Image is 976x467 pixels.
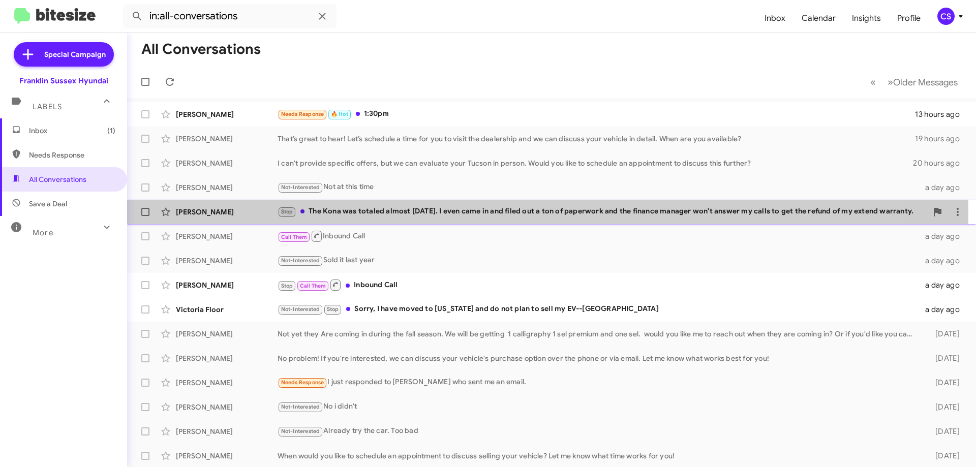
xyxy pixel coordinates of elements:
[865,72,964,92] nav: Page navigation example
[176,353,278,363] div: [PERSON_NAME]
[915,134,968,144] div: 19 hours ago
[278,425,919,437] div: Already try the car. Too bad
[919,231,968,241] div: a day ago
[278,108,915,120] div: 1:30pm
[331,111,348,117] span: 🔥 Hot
[281,283,293,289] span: Stop
[915,109,968,119] div: 13 hours ago
[176,207,278,217] div: [PERSON_NAME]
[19,76,108,86] div: Franklin Sussex Hyundai
[844,4,889,33] a: Insights
[141,41,261,57] h1: All Conversations
[281,257,320,264] span: Not-Interested
[919,353,968,363] div: [DATE]
[278,353,919,363] div: No problem! If you're interested, we can discuss your vehicle's purchase option over the phone or...
[176,134,278,144] div: [PERSON_NAME]
[176,280,278,290] div: [PERSON_NAME]
[919,182,968,193] div: a day ago
[864,72,882,92] button: Previous
[794,4,844,33] a: Calendar
[881,72,964,92] button: Next
[278,158,913,168] div: I can't provide specific offers, but we can evaluate your Tucson in person. Would you like to sch...
[44,49,106,59] span: Special Campaign
[281,379,324,386] span: Needs Response
[278,255,919,266] div: Sold it last year
[176,329,278,339] div: [PERSON_NAME]
[929,8,965,25] button: CS
[300,283,326,289] span: Call Them
[919,402,968,412] div: [DATE]
[919,329,968,339] div: [DATE]
[919,304,968,315] div: a day ago
[893,77,958,88] span: Older Messages
[888,76,893,88] span: »
[278,451,919,461] div: When would you like to schedule an appointment to discuss selling your vehicle? Let me know what ...
[919,256,968,266] div: a day ago
[176,402,278,412] div: [PERSON_NAME]
[176,451,278,461] div: [PERSON_NAME]
[889,4,929,33] a: Profile
[33,228,53,237] span: More
[176,158,278,168] div: [PERSON_NAME]
[33,102,62,111] span: Labels
[29,150,115,160] span: Needs Response
[919,378,968,388] div: [DATE]
[14,42,114,67] a: Special Campaign
[278,230,919,242] div: Inbound Call
[278,181,919,193] div: Not at this time
[281,234,308,240] span: Call Them
[278,278,919,291] div: Inbound Call
[176,304,278,315] div: Victoria Floor
[278,377,919,388] div: I just responded to [PERSON_NAME] who sent me an email.
[29,126,115,136] span: Inbox
[756,4,794,33] a: Inbox
[281,208,293,215] span: Stop
[29,199,67,209] span: Save a Deal
[29,174,86,184] span: All Conversations
[919,426,968,437] div: [DATE]
[176,231,278,241] div: [PERSON_NAME]
[176,378,278,388] div: [PERSON_NAME]
[176,256,278,266] div: [PERSON_NAME]
[176,182,278,193] div: [PERSON_NAME]
[123,4,337,28] input: Search
[919,451,968,461] div: [DATE]
[913,158,968,168] div: 20 hours ago
[281,111,324,117] span: Needs Response
[281,184,320,191] span: Not-Interested
[281,428,320,434] span: Not-Interested
[870,76,876,88] span: «
[281,403,320,410] span: Not-Interested
[176,426,278,437] div: [PERSON_NAME]
[278,401,919,413] div: No i didn't
[281,306,320,313] span: Not-Interested
[327,306,339,313] span: Stop
[278,134,915,144] div: That’s great to hear! Let’s schedule a time for you to visit the dealership and we can discuss yo...
[107,126,115,136] span: (1)
[278,206,927,217] div: The Kona was totaled almost [DATE]. I even came in and filed out a ton of paperwork and the finan...
[919,280,968,290] div: a day ago
[278,303,919,315] div: Sorry, I have moved to [US_STATE] and do not plan to sell my EV--[GEOGRAPHIC_DATA]
[937,8,955,25] div: CS
[176,109,278,119] div: [PERSON_NAME]
[278,329,919,339] div: Not yet they Are coming in during the fall season. We will be getting 1 calligraphy 1 sel premium...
